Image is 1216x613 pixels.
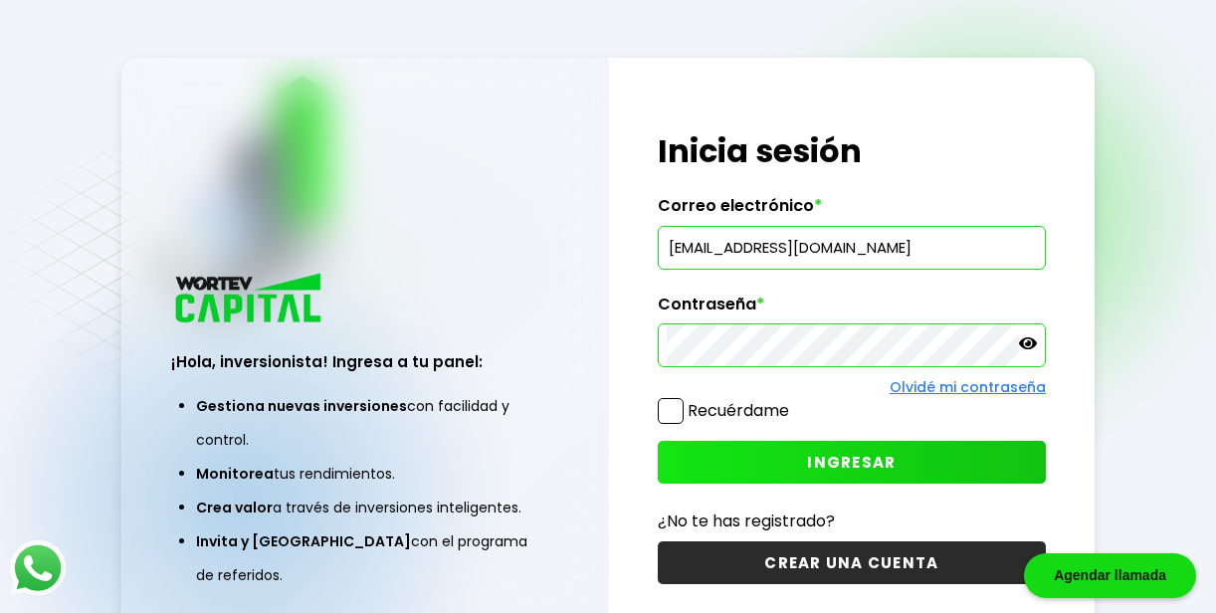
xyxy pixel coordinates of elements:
[171,271,328,329] img: logo_wortev_capital
[196,464,274,484] span: Monitorea
[890,377,1046,397] a: Olvidé mi contraseña
[807,452,896,473] span: INGRESAR
[658,541,1046,584] button: CREAR UNA CUENTA
[658,441,1046,484] button: INGRESAR
[658,509,1046,584] a: ¿No te has registrado?CREAR UNA CUENTA
[688,399,789,422] label: Recuérdame
[171,350,559,373] h3: ¡Hola, inversionista! Ingresa a tu panel:
[196,396,407,416] span: Gestiona nuevas inversiones
[196,524,534,592] li: con el programa de referidos.
[10,540,66,596] img: logos_whatsapp-icon.242b2217.svg
[658,509,1046,533] p: ¿No te has registrado?
[667,227,1037,269] input: hola@wortev.capital
[196,531,411,551] span: Invita y [GEOGRAPHIC_DATA]
[1024,553,1196,598] div: Agendar llamada
[196,498,273,517] span: Crea valor
[658,127,1046,175] h1: Inicia sesión
[658,196,1046,226] label: Correo electrónico
[658,295,1046,324] label: Contraseña
[196,491,534,524] li: a través de inversiones inteligentes.
[196,457,534,491] li: tus rendimientos.
[196,389,534,457] li: con facilidad y control.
